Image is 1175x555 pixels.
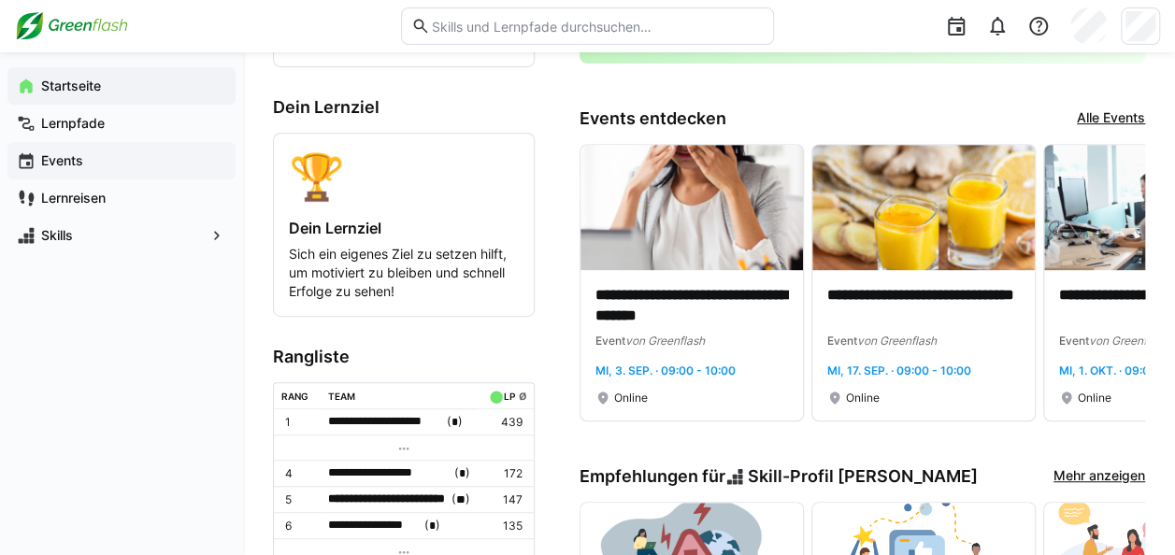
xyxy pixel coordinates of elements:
[812,145,1035,270] img: image
[447,412,463,432] span: ( )
[1053,466,1145,487] a: Mehr anzeigen
[504,391,515,402] div: LP
[285,466,313,481] p: 4
[485,492,523,507] p: 147
[1078,391,1111,406] span: Online
[424,516,440,535] span: ( )
[580,466,978,487] h3: Empfehlungen für
[285,519,313,534] p: 6
[580,145,803,270] img: image
[625,334,705,348] span: von Greenflash
[289,245,519,301] p: Sich ein eigenes Ziel zu setzen hilft, um motiviert zu bleiben und schnell Erfolge zu sehen!
[827,363,971,377] span: Mi, 17. Sep. · 09:00 - 10:00
[273,97,535,118] h3: Dein Lernziel
[430,18,764,35] input: Skills und Lernpfade durchsuchen…
[857,334,937,348] span: von Greenflash
[273,347,535,367] h3: Rangliste
[451,490,470,509] span: ( )
[827,334,857,348] span: Event
[289,149,519,204] div: 🏆
[1077,108,1145,129] a: Alle Events
[595,363,736,377] span: Mi, 3. Sep. · 09:00 - 10:00
[485,519,523,534] p: 135
[485,415,523,430] p: 439
[518,387,526,403] a: ø
[328,391,355,402] div: Team
[285,492,313,507] p: 5
[281,391,308,402] div: Rang
[1059,334,1089,348] span: Event
[289,219,519,237] h4: Dein Lernziel
[285,415,313,430] p: 1
[595,334,625,348] span: Event
[485,466,523,481] p: 172
[1089,334,1168,348] span: von Greenflash
[614,391,648,406] span: Online
[748,466,978,487] span: Skill-Profil [PERSON_NAME]
[580,108,726,129] h3: Events entdecken
[846,391,880,406] span: Online
[453,463,469,483] span: ( )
